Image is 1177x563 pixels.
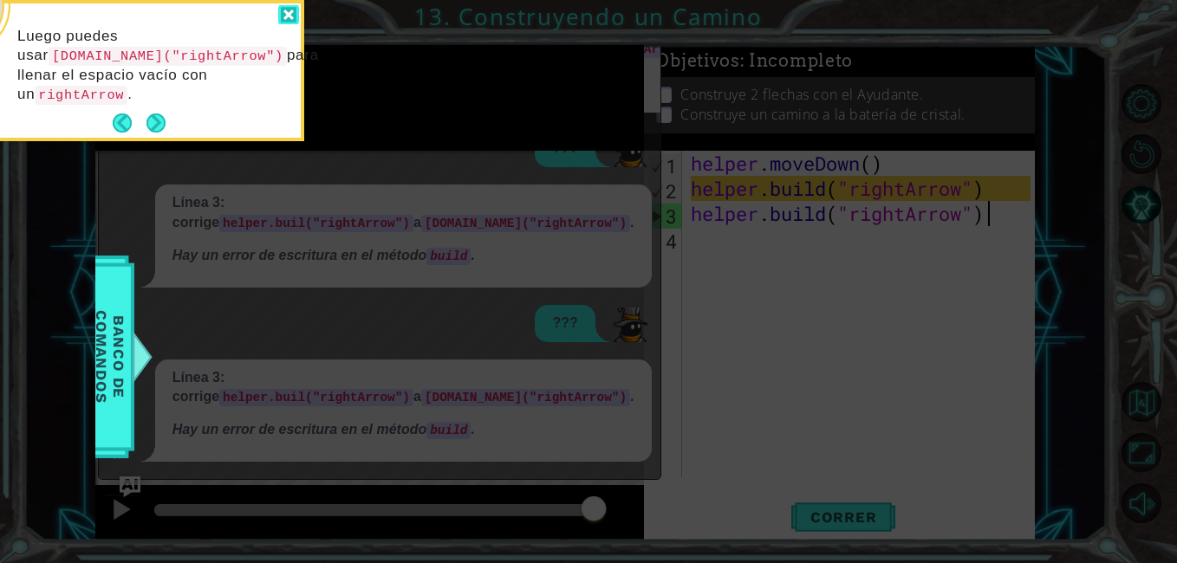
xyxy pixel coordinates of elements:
p: Luego puedes usar para llenar el espacio vacío con un . [17,27,289,105]
button: Next [146,113,166,133]
button: Back [113,113,146,133]
code: rightArrow [35,86,127,105]
code: [DOMAIN_NAME]("rightArrow") [49,47,287,66]
span: Banco de comandos [88,268,133,447]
